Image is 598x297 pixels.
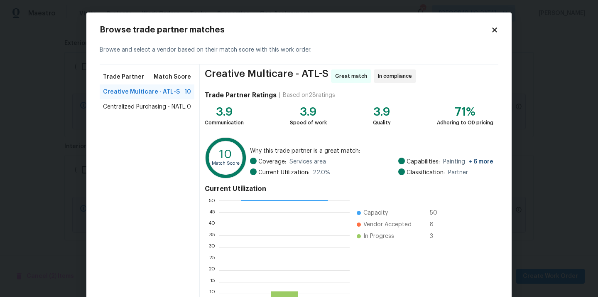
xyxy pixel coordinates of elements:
text: 40 [208,221,215,226]
text: 20 [208,268,215,273]
h2: Browse trade partner matches [100,26,491,34]
span: 0 [187,103,191,111]
span: Creative Multicare - ATL-S [103,88,180,96]
text: 30 [208,245,215,250]
div: | [277,91,283,99]
span: 10 [184,88,191,96]
span: Creative Multicare - ATL-S [205,69,328,83]
span: Capacity [363,209,388,217]
span: Capabilities: [407,158,440,166]
div: Quality [373,119,391,127]
span: Partner [448,168,468,177]
span: Centralized Purchasing - NATL. [103,103,186,111]
span: In Progress [363,232,394,240]
span: Vendor Accepted [363,220,412,229]
span: Great match [335,72,370,80]
text: 15 [210,280,215,285]
div: Adhering to OD pricing [437,119,493,127]
div: Based on 28 ratings [283,91,335,99]
text: 10 [209,291,215,296]
div: 3.9 [205,108,244,116]
text: 45 [209,210,215,215]
span: Painting [443,158,493,166]
div: Communication [205,119,244,127]
div: Browse and select a vendor based on their match score with this work order. [100,36,498,64]
span: Coverage: [258,158,286,166]
text: 50 [208,198,215,203]
span: Why this trade partner is a great match: [250,147,493,155]
text: Match Score [212,161,240,166]
span: Match Score [154,73,191,81]
text: 10 [219,148,232,160]
div: 3.9 [290,108,327,116]
span: 8 [430,220,443,229]
span: + 6 more [468,159,493,165]
text: 35 [209,233,215,238]
span: In compliance [378,72,415,80]
div: 71% [437,108,493,116]
span: Services area [289,158,326,166]
span: Classification: [407,168,445,177]
h4: Trade Partner Ratings [205,91,277,99]
div: 3.9 [373,108,391,116]
div: Speed of work [290,119,327,127]
text: 25 [209,256,215,261]
h4: Current Utilization [205,185,493,193]
span: Current Utilization: [258,168,309,177]
span: 50 [430,209,443,217]
span: 22.0 % [313,168,330,177]
span: 3 [430,232,443,240]
span: Trade Partner [103,73,144,81]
